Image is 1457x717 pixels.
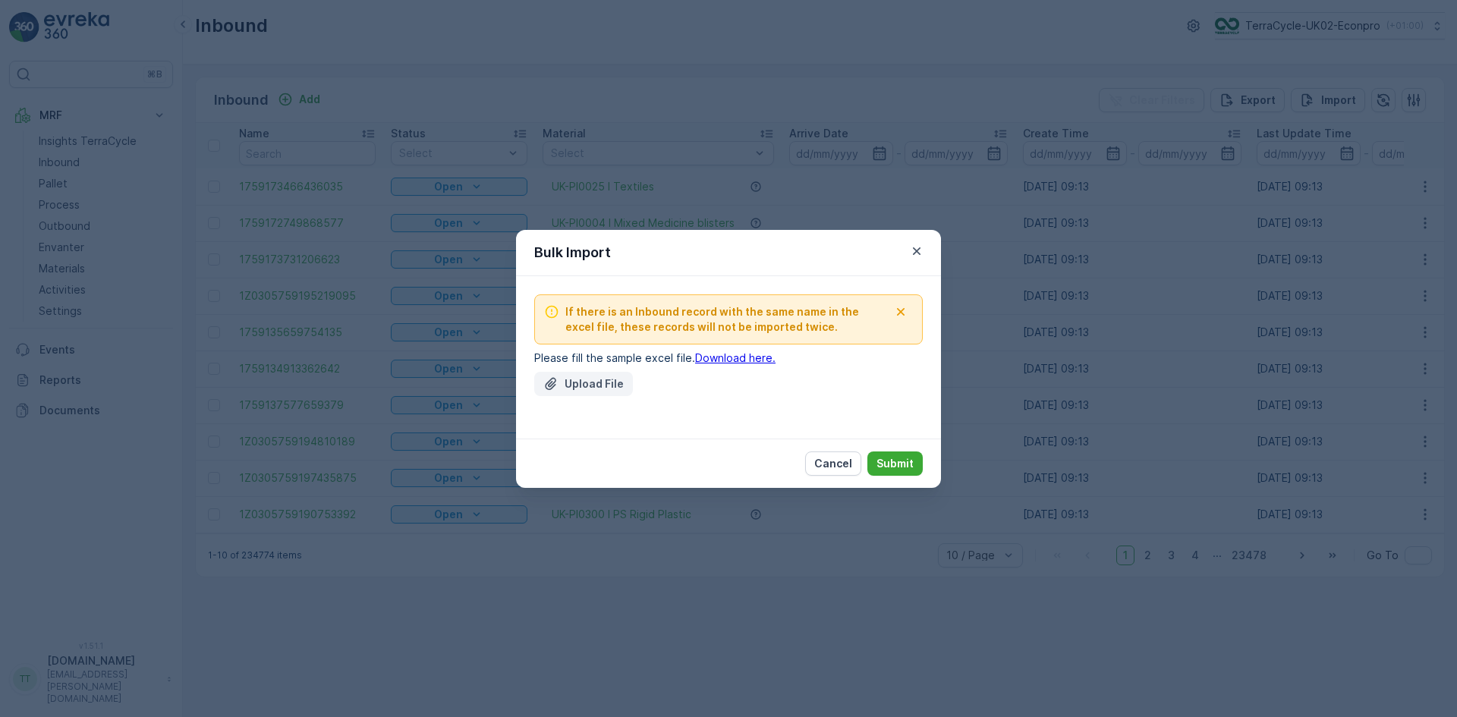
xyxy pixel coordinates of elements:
[534,351,923,366] p: Please fill the sample excel file.
[805,451,861,476] button: Cancel
[695,351,776,364] a: Download here.
[876,456,914,471] p: Submit
[565,376,624,392] p: Upload File
[867,451,923,476] button: Submit
[565,304,889,335] span: If there is an Inbound record with the same name in the excel file, these records will not be imp...
[814,456,852,471] p: Cancel
[534,242,611,263] p: Bulk Import
[534,372,633,396] button: Upload File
